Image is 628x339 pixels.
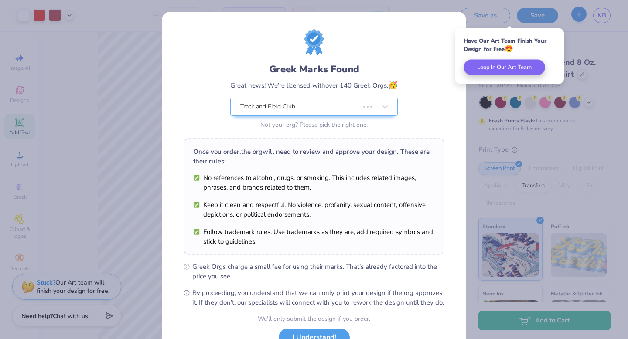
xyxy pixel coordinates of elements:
[192,288,444,307] span: By proceeding, you understand that we can only print your design if the org approves it. If they ...
[193,147,435,166] div: Once you order, the org will need to review and approve your design. These are their rules:
[388,80,398,90] span: 🥳
[505,44,513,54] span: 😍
[193,200,435,219] li: Keep it clean and respectful. No violence, profanity, sexual content, offensive depictions, or po...
[230,62,398,76] div: Greek Marks Found
[258,314,370,323] div: We’ll only submit the design if you order.
[464,37,555,53] div: Have Our Art Team Finish Your Design for Free
[193,227,435,246] li: Follow trademark rules. Use trademarks as they are, add required symbols and stick to guidelines.
[304,29,324,55] img: license-marks-badge.png
[193,173,435,192] li: No references to alcohol, drugs, or smoking. This includes related images, phrases, and brands re...
[192,262,444,281] span: Greek Orgs charge a small fee for using their marks. That’s already factored into the price you see.
[230,79,398,91] div: Great news! We’re licensed with over 140 Greek Orgs.
[230,120,398,129] div: Not your org? Please pick the right one.
[464,60,545,75] button: Loop In Our Art Team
